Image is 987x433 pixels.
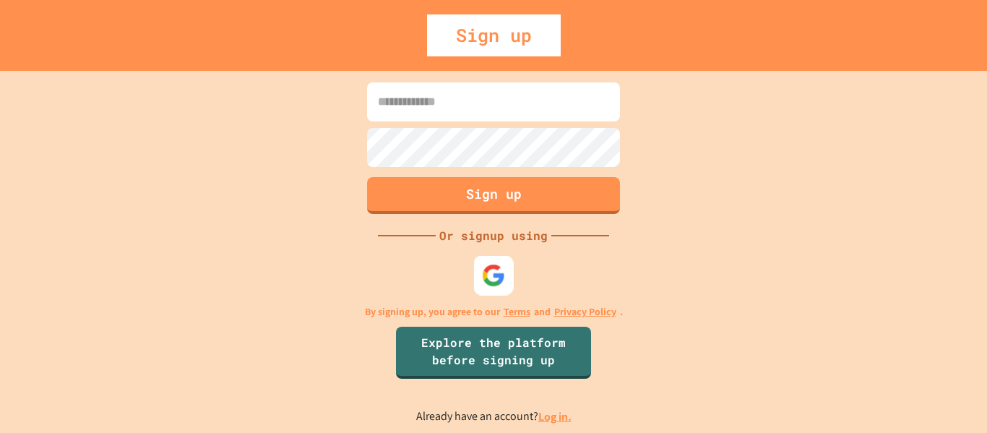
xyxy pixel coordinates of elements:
img: google-icon.svg [482,263,506,287]
a: Terms [504,304,530,320]
a: Explore the platform before signing up [396,327,591,379]
div: Sign up [427,14,561,56]
p: Already have an account? [416,408,572,426]
p: By signing up, you agree to our and . [365,304,623,320]
button: Sign up [367,177,620,214]
a: Privacy Policy [554,304,616,320]
a: Log in. [538,409,572,424]
div: Or signup using [436,227,551,244]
